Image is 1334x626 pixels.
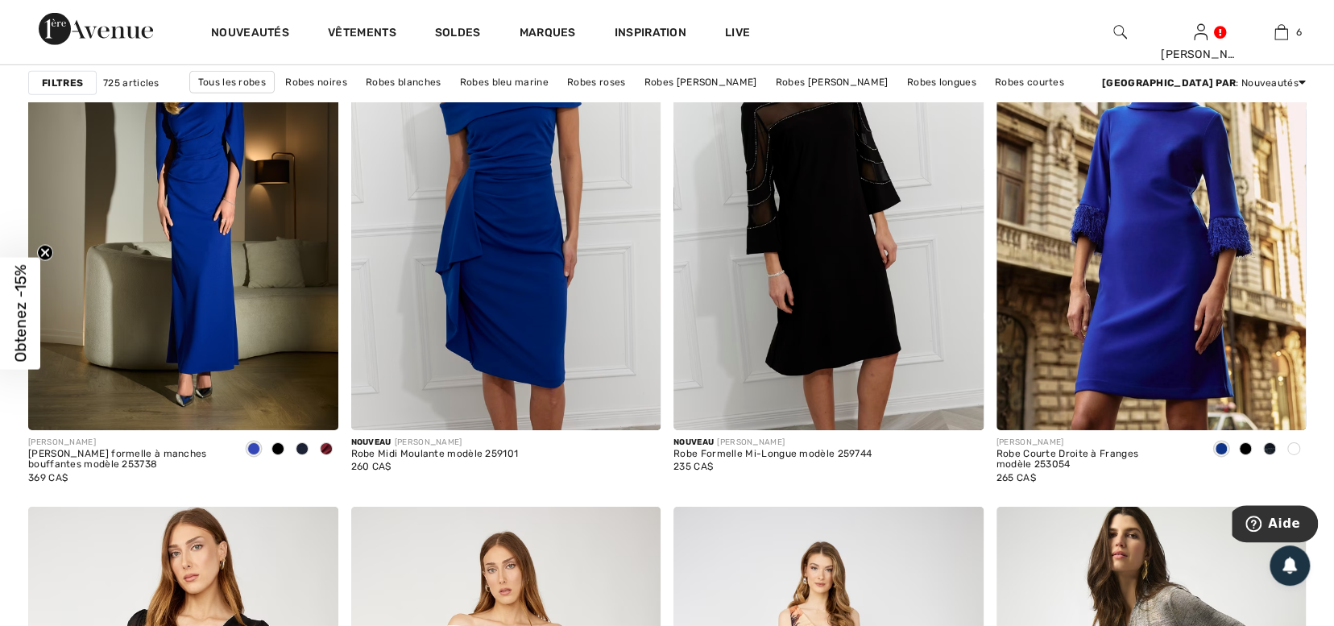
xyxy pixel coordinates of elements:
img: Mon panier [1274,23,1288,42]
strong: [GEOGRAPHIC_DATA] par [1102,77,1236,89]
a: Robes noires [277,72,355,93]
div: Midnight Blue [1257,437,1282,463]
a: Soldes [435,26,481,43]
a: Robes longues [899,72,984,93]
a: Se connecter [1194,24,1208,39]
a: 6 [1241,23,1320,42]
a: Nouveautés [211,26,289,43]
div: Cosmos [1282,437,1306,463]
div: [PERSON_NAME] [996,437,1197,449]
span: 260 CA$ [351,461,391,472]
img: heart_black_full.svg [952,524,967,537]
img: plus_v2.svg [307,399,321,413]
img: plus_v2.svg [629,399,644,413]
span: 725 articles [103,76,159,90]
div: [PERSON_NAME] formelle à manches bouffantes modèle 253738 [28,449,229,471]
span: 235 CA$ [673,461,713,472]
span: 6 [1296,25,1302,39]
img: Mes infos [1194,23,1208,42]
a: Live [725,24,750,41]
div: Black [266,437,290,463]
div: : Nouveautés [1102,76,1306,90]
a: Robes roses [559,72,633,93]
a: Robes [PERSON_NAME] [768,72,897,93]
div: Midnight Blue [290,437,314,463]
div: Robe Formelle Mi-Longue modèle 259744 [673,449,872,460]
button: Close teaser [37,244,53,260]
span: Obtenez -15% [11,264,30,362]
div: Royal Sapphire 163 [242,437,266,463]
div: Robe Courte Droite à Franges modèle 253054 [996,449,1197,471]
img: 1ère Avenue [39,13,153,45]
div: Royal Sapphire 163 [1209,437,1233,463]
img: heart_black_full.svg [307,524,321,537]
span: 265 CA$ [996,472,1036,483]
a: Robes courtes [987,72,1072,93]
a: Robes [PERSON_NAME] [636,72,765,93]
a: Marques [520,26,576,43]
div: Merlot [314,437,338,463]
img: heart_black_full.svg [629,524,644,537]
a: Vêtements [328,26,396,43]
span: Nouveau [351,437,391,447]
img: recherche [1113,23,1127,42]
a: Robes blanches [358,72,449,93]
span: Nouveau [673,437,714,447]
strong: Filtres [42,76,83,90]
a: Robes bleu marine [452,72,557,93]
a: Tous les robes [189,71,275,93]
div: [PERSON_NAME] [673,437,872,449]
span: Inspiration [615,26,686,43]
div: [PERSON_NAME] [1161,46,1240,63]
div: [PERSON_NAME] [28,437,229,449]
span: 369 CA$ [28,472,68,483]
iframe: Ouvre un widget dans lequel vous pouvez trouver plus d’informations [1232,505,1318,545]
div: Robe Midi Moulante modèle 259101 [351,449,519,460]
div: [PERSON_NAME] [351,437,519,449]
img: plus_v2.svg [1274,399,1289,413]
div: Black [1233,437,1257,463]
img: plus_v2.svg [952,399,967,413]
